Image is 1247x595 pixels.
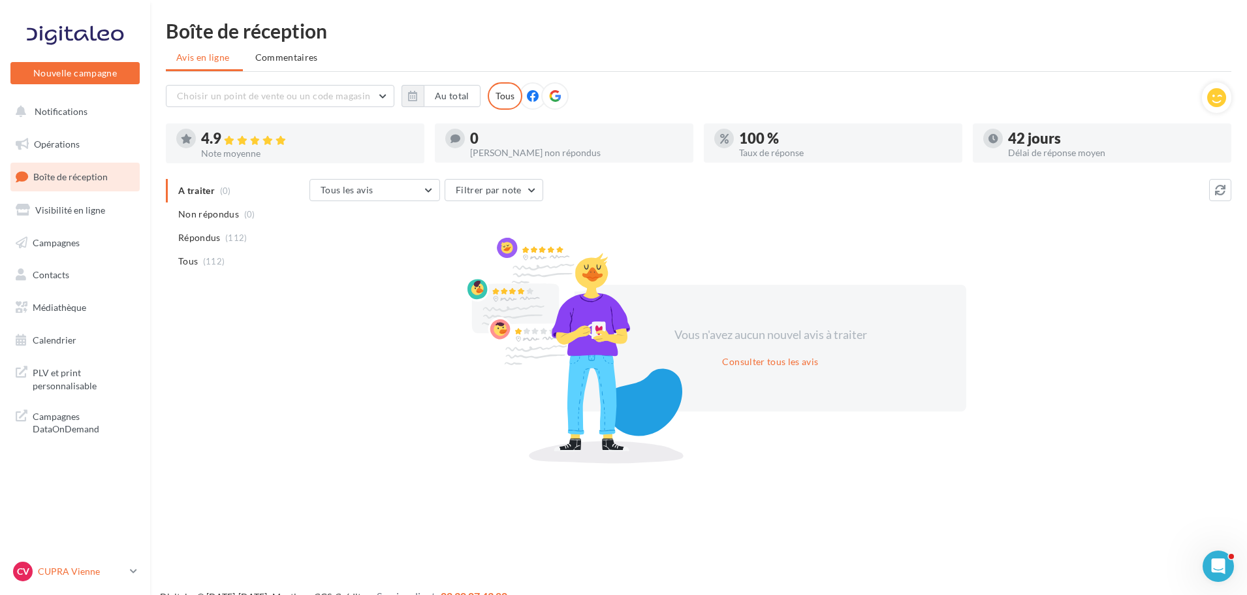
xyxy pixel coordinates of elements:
[309,179,440,201] button: Tous les avis
[8,402,142,441] a: Campagnes DataOnDemand
[10,559,140,584] a: CV CUPRA Vienne
[35,204,105,216] span: Visibilité en ligne
[35,106,87,117] span: Notifications
[33,334,76,346] span: Calendrier
[178,231,221,244] span: Répondus
[8,197,142,224] a: Visibilité en ligne
[225,233,247,243] span: (112)
[402,85,481,107] button: Au total
[34,138,80,150] span: Opérations
[1008,131,1221,146] div: 42 jours
[8,98,137,125] button: Notifications
[177,90,370,101] span: Choisir un point de vente ou un code magasin
[10,62,140,84] button: Nouvelle campagne
[739,148,952,157] div: Taux de réponse
[178,255,198,268] span: Tous
[739,131,952,146] div: 100 %
[8,261,142,289] a: Contacts
[445,179,543,201] button: Filtrer par note
[166,21,1231,40] div: Boîte de réception
[33,171,108,182] span: Boîte de réception
[658,327,883,344] div: Vous n'avez aucun nouvel avis à traiter
[1008,148,1221,157] div: Délai de réponse moyen
[8,294,142,321] a: Médiathèque
[166,85,394,107] button: Choisir un point de vente ou un code magasin
[717,354,823,370] button: Consulter tous les avis
[470,131,683,146] div: 0
[203,256,225,266] span: (112)
[488,82,522,110] div: Tous
[470,148,683,157] div: [PERSON_NAME] non répondus
[8,327,142,354] a: Calendrier
[255,51,318,64] span: Commentaires
[33,408,134,436] span: Campagnes DataOnDemand
[33,236,80,248] span: Campagnes
[8,131,142,158] a: Opérations
[201,149,414,158] div: Note moyenne
[178,208,239,221] span: Non répondus
[244,209,255,219] span: (0)
[8,359,142,397] a: PLV et print personnalisable
[8,163,142,191] a: Boîte de réception
[33,364,134,392] span: PLV et print personnalisable
[8,229,142,257] a: Campagnes
[33,302,86,313] span: Médiathèque
[17,565,29,578] span: CV
[424,85,481,107] button: Au total
[1203,551,1234,582] iframe: Intercom live chat
[33,269,69,280] span: Contacts
[321,184,373,195] span: Tous les avis
[201,131,414,146] div: 4.9
[38,565,125,578] p: CUPRA Vienne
